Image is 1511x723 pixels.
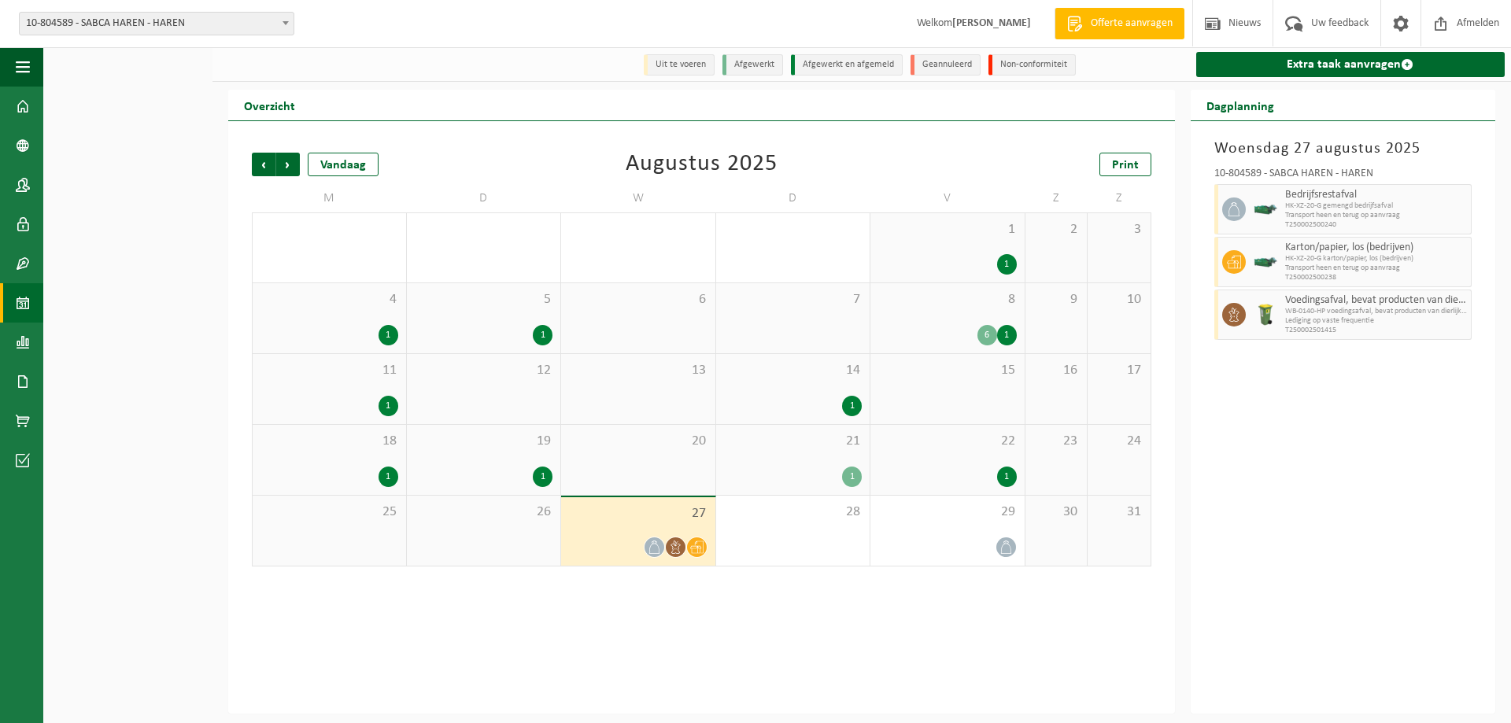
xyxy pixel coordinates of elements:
[952,17,1031,29] strong: [PERSON_NAME]
[1095,504,1142,521] span: 31
[379,467,398,487] div: 1
[415,504,553,521] span: 26
[988,54,1076,76] li: Non-conformiteit
[1285,189,1468,201] span: Bedrijfsrestafval
[626,153,778,176] div: Augustus 2025
[878,433,1017,450] span: 22
[878,504,1017,521] span: 29
[1254,256,1277,268] img: HK-XZ-20-GN-01
[724,504,863,521] span: 28
[1095,221,1142,238] span: 3
[1196,52,1505,77] a: Extra taak aanvragen
[569,291,707,308] span: 6
[1285,316,1468,326] span: Lediging op vaste frequentie
[1112,159,1139,172] span: Print
[724,433,863,450] span: 21
[379,396,398,416] div: 1
[1088,184,1151,212] td: Z
[870,184,1025,212] td: V
[1087,16,1177,31] span: Offerte aanvragen
[997,325,1017,345] div: 1
[379,325,398,345] div: 1
[20,13,294,35] span: 10-804589 - SABCA HAREN - HAREN
[724,291,863,308] span: 7
[19,12,294,35] span: 10-804589 - SABCA HAREN - HAREN
[644,54,715,76] li: Uit te voeren
[1285,307,1468,316] span: WB-0140-HP voedingsafval, bevat producten van dierlijke oors
[1285,254,1468,264] span: HK-XZ-20-G karton/papier, los (bedrijven)
[252,184,407,212] td: M
[1033,362,1080,379] span: 16
[1025,184,1088,212] td: Z
[252,153,275,176] span: Vorige
[1214,168,1472,184] div: 10-804589 - SABCA HAREN - HAREN
[878,362,1017,379] span: 15
[977,325,997,345] div: 6
[569,433,707,450] span: 20
[842,467,862,487] div: 1
[228,90,311,120] h2: Overzicht
[1055,8,1184,39] a: Offerte aanvragen
[1095,362,1142,379] span: 17
[1285,211,1468,220] span: Transport heen en terug op aanvraag
[260,362,398,379] span: 11
[260,433,398,450] span: 18
[1285,273,1468,282] span: T250002500238
[1191,90,1290,120] h2: Dagplanning
[1254,303,1277,326] img: WB-0140-HPE-GN-50
[878,221,1017,238] span: 1
[569,505,707,522] span: 27
[1033,504,1080,521] span: 30
[8,688,263,723] iframe: chat widget
[1033,291,1080,308] span: 9
[1099,153,1151,176] a: Print
[533,467,552,487] div: 1
[878,291,1017,308] span: 8
[561,184,716,212] td: W
[1033,221,1080,238] span: 2
[308,153,379,176] div: Vandaag
[407,184,562,212] td: D
[533,325,552,345] div: 1
[276,153,300,176] span: Volgende
[1285,326,1468,335] span: T250002501415
[1095,433,1142,450] span: 24
[415,291,553,308] span: 5
[1285,264,1468,273] span: Transport heen en terug op aanvraag
[1285,201,1468,211] span: HK-XZ-20-G gemengd bedrijfsafval
[260,504,398,521] span: 25
[415,362,553,379] span: 12
[911,54,981,76] li: Geannuleerd
[1214,137,1472,160] h3: Woensdag 27 augustus 2025
[997,467,1017,487] div: 1
[1285,220,1468,230] span: T250002500240
[569,362,707,379] span: 13
[260,291,398,308] span: 4
[1254,204,1277,216] img: HK-XZ-20-GN-01
[716,184,871,212] td: D
[415,433,553,450] span: 19
[1285,242,1468,254] span: Karton/papier, los (bedrijven)
[724,362,863,379] span: 14
[1095,291,1142,308] span: 10
[722,54,783,76] li: Afgewerkt
[1033,433,1080,450] span: 23
[997,254,1017,275] div: 1
[1285,294,1468,307] span: Voedingsafval, bevat producten van dierlijke oorsprong, onverpakt, categorie 3
[791,54,903,76] li: Afgewerkt en afgemeld
[842,396,862,416] div: 1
